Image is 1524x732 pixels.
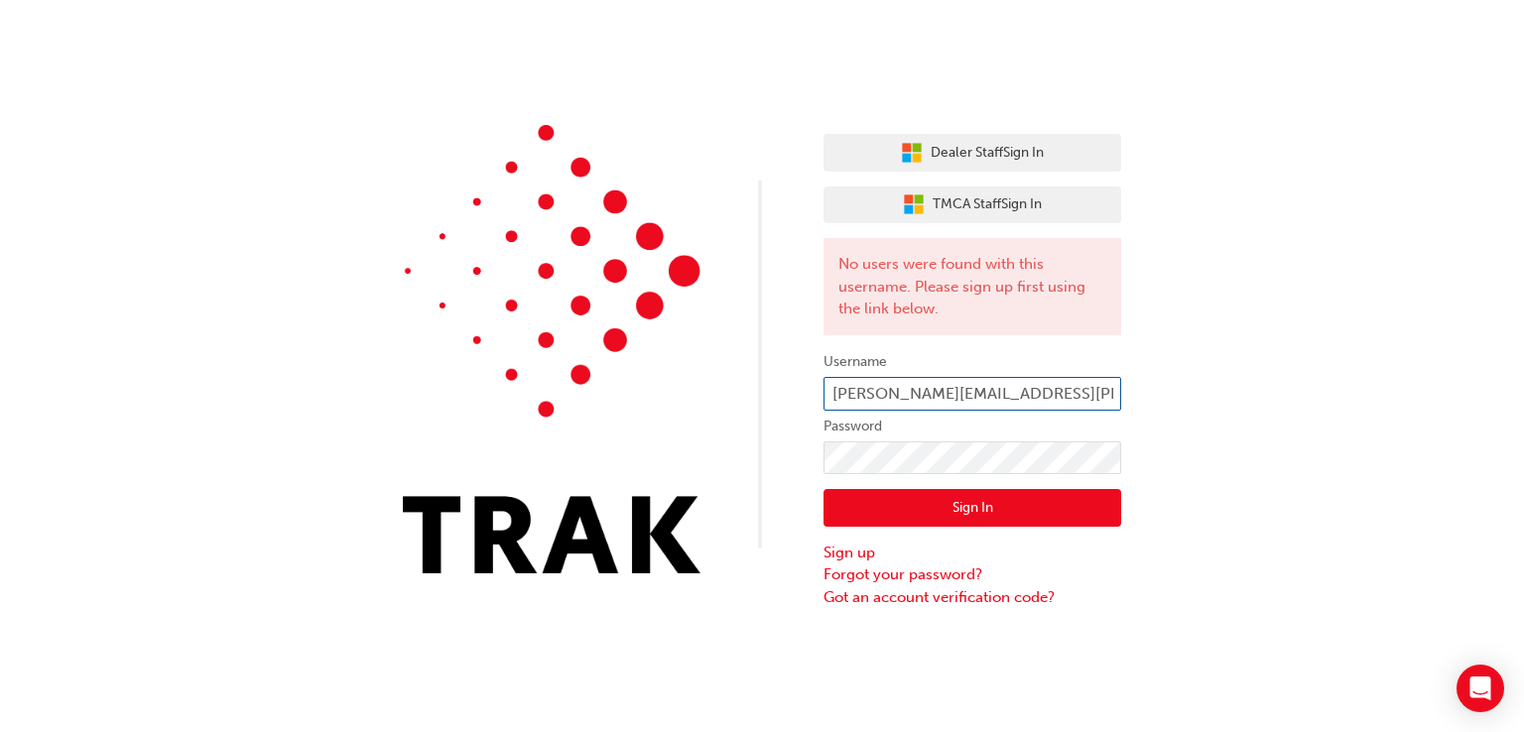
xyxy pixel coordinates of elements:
div: No users were found with this username. Please sign up first using the link below. [824,238,1121,335]
span: Dealer Staff Sign In [931,142,1044,165]
a: Got an account verification code? [824,586,1121,609]
img: Trak [403,125,700,573]
a: Sign up [824,542,1121,564]
input: Username [824,377,1121,411]
div: Open Intercom Messenger [1457,665,1504,712]
label: Username [824,350,1121,374]
button: TMCA StaffSign In [824,186,1121,224]
span: TMCA Staff Sign In [933,193,1042,216]
label: Password [824,415,1121,438]
a: Forgot your password? [824,563,1121,586]
button: Dealer StaffSign In [824,134,1121,172]
button: Sign In [824,489,1121,527]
